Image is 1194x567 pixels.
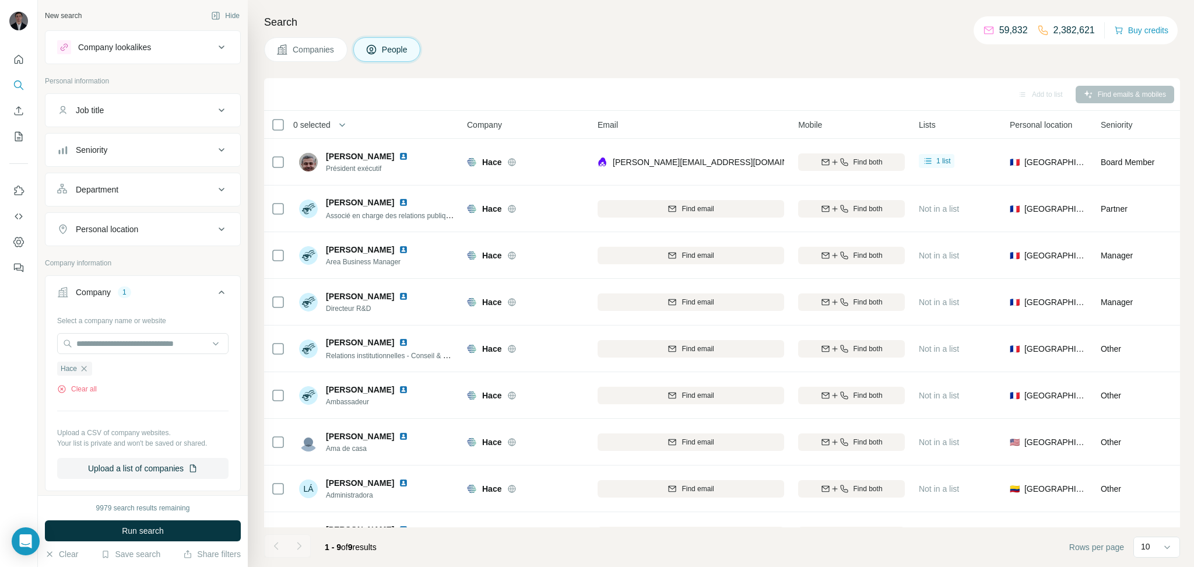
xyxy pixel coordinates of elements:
span: Not in a list [919,484,959,494]
span: 1 - 9 [325,542,341,552]
button: Job title [45,96,240,124]
span: [PERSON_NAME] [326,244,394,256]
span: Run search [122,525,164,537]
img: Avatar [299,199,318,218]
span: 🇫🇷 [1010,390,1020,401]
button: Enrich CSV [9,100,28,121]
span: Other [1101,437,1121,447]
button: Find both [798,527,905,544]
button: Find email [598,247,784,264]
h4: Search [264,14,1180,30]
span: [PERSON_NAME] [326,384,394,395]
span: Not in a list [919,297,959,307]
p: Personal information [45,76,241,86]
span: Find both [854,390,883,401]
span: [PERSON_NAME] [326,197,394,208]
span: Find both [854,250,883,261]
button: Find email [598,433,784,451]
span: Manager [1101,251,1133,260]
button: Find email [598,293,784,311]
button: Dashboard [9,232,28,253]
span: [GEOGRAPHIC_DATA] [1024,343,1087,355]
span: Hace [482,156,501,168]
div: 9979 search results remaining [96,503,190,513]
span: Email [598,119,618,131]
span: [GEOGRAPHIC_DATA] [1024,436,1087,448]
button: Personal location [45,215,240,243]
span: Area Business Manager [326,257,422,267]
span: Find both [854,484,883,494]
button: Find email [598,340,784,358]
span: results [325,542,377,552]
span: [PERSON_NAME] [326,430,394,442]
img: Avatar [299,433,318,452]
img: Avatar [299,526,318,545]
button: Clear all [57,384,97,394]
span: [GEOGRAPHIC_DATA] [1024,390,1087,401]
button: Seniority [45,136,240,164]
span: Ambassadeur [326,397,422,407]
p: Company information [45,258,241,268]
span: Not in a list [919,251,959,260]
img: LinkedIn logo [399,525,408,534]
span: Companies [293,44,335,55]
span: People [382,44,409,55]
button: Clear [45,548,78,560]
span: Find both [854,344,883,354]
span: 🇫🇷 [1010,203,1020,215]
button: Hide [203,7,248,24]
span: Lists [919,119,936,131]
p: 10 [1141,541,1150,552]
span: Manager [1101,297,1133,307]
span: Hace [482,296,501,308]
span: Find email [682,484,714,494]
div: Open Intercom Messenger [12,527,40,555]
span: Not in a list [919,391,959,400]
button: Search [9,75,28,96]
p: Your list is private and won't be saved or shared. [57,438,229,449]
button: Use Surfe API [9,206,28,227]
button: Find email [598,480,784,498]
img: Logo of Hace [467,391,476,400]
button: Save search [101,548,160,560]
span: Find email [682,344,714,354]
img: Avatar [299,339,318,358]
img: Logo of Hace [467,251,476,260]
button: Find both [798,387,905,404]
span: Find email [682,390,714,401]
button: Find both [798,153,905,171]
div: Job title [76,104,104,116]
img: provider lusha logo [598,156,607,168]
img: LinkedIn logo [399,385,408,394]
span: Find both [854,297,883,307]
span: [GEOGRAPHIC_DATA] [1024,156,1087,168]
img: Logo of Hace [467,344,476,353]
span: 1 list [936,156,951,166]
img: Avatar [299,293,318,311]
button: Share filters [183,548,241,560]
div: 1 [118,287,131,297]
span: Not in a list [919,344,959,353]
span: Board Member [1101,157,1155,167]
span: 0 selected [293,119,331,131]
button: Company lookalikes [45,33,240,61]
div: New search [45,10,82,21]
img: Avatar [299,153,318,171]
p: 2,382,621 [1053,23,1095,37]
span: Hace [482,390,501,401]
span: Directeur R&D [326,303,422,314]
span: Mobile [798,119,822,131]
span: [GEOGRAPHIC_DATA] [1024,296,1087,308]
img: LinkedIn logo [399,432,408,441]
span: 🇫🇷 [1010,250,1020,261]
button: Find both [798,200,905,218]
span: Hace [482,343,501,355]
span: Rows per page [1069,541,1124,553]
span: Personal location [1010,119,1072,131]
p: Upload a CSV of company websites. [57,428,229,438]
span: Other [1101,344,1121,353]
img: Logo of Hace [467,157,476,167]
button: Find email [598,200,784,218]
button: Company1 [45,278,240,311]
span: Company [467,119,502,131]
